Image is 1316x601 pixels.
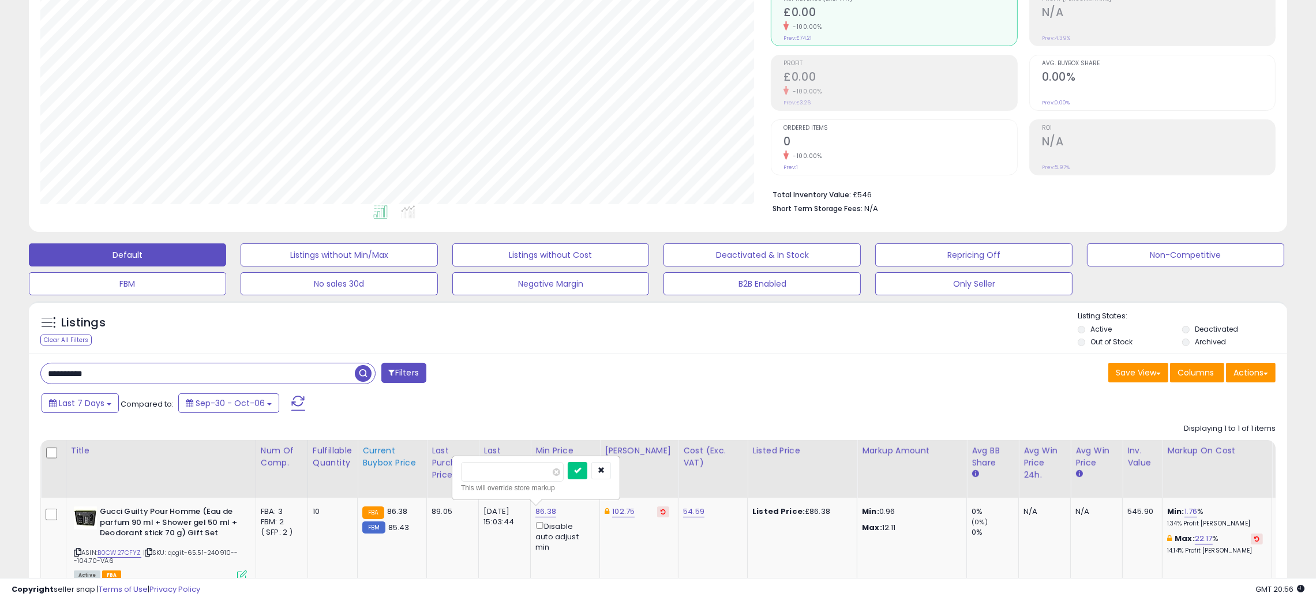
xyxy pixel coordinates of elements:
[432,445,474,481] div: Last Purchase Price
[789,87,822,96] small: -100.00%
[862,445,962,457] div: Markup Amount
[789,22,822,31] small: -100.00%
[74,548,238,565] span: | SKU: qogit-65.51-240910---104.70-VA6
[381,363,426,383] button: Filters
[1170,363,1224,382] button: Columns
[452,243,650,266] button: Listings without Cost
[535,445,595,457] div: Min Price
[1042,99,1070,106] small: Prev: 0.00%
[74,570,100,580] span: All listings currently available for purchase on Amazon
[362,521,385,534] small: FBM
[1090,337,1133,347] label: Out of Stock
[261,445,303,469] div: Num of Comp.
[789,152,822,160] small: -100.00%
[535,506,556,517] a: 86.38
[1195,337,1226,347] label: Archived
[1078,311,1287,322] p: Listing States:
[1184,423,1276,434] div: Displaying 1 to 1 of 1 items
[1042,61,1275,67] span: Avg. Buybox Share
[1075,506,1113,517] div: N/A
[261,506,299,517] div: FBA: 3
[29,272,226,295] button: FBM
[663,272,861,295] button: B2B Enabled
[1167,506,1263,528] div: %
[1127,445,1157,469] div: Inv. value
[683,445,743,469] div: Cost (Exc. VAT)
[61,315,106,331] h5: Listings
[972,469,978,479] small: Avg BB Share.
[452,272,650,295] button: Negative Margin
[783,6,1017,21] h2: £0.00
[71,445,251,457] div: Title
[972,506,1018,517] div: 0%
[783,61,1017,67] span: Profit
[98,548,141,558] a: B0CW27CFYZ
[1163,440,1272,498] th: The percentage added to the cost of goods (COGS) that forms the calculator for Min & Max prices.
[59,397,104,409] span: Last 7 Days
[362,506,384,519] small: FBA
[261,517,299,527] div: FBM: 2
[862,523,958,533] p: 12.11
[783,99,811,106] small: Prev: £3.26
[102,570,122,580] span: FBA
[612,506,635,517] a: 102.75
[683,506,704,517] a: 54.59
[241,243,438,266] button: Listings without Min/Max
[752,506,848,517] div: £86.38
[1226,363,1276,382] button: Actions
[1167,534,1263,555] div: %
[241,272,438,295] button: No sales 30d
[1175,533,1195,544] b: Max:
[261,527,299,538] div: ( SFP: 2 )
[1023,445,1066,481] div: Avg Win Price 24h.
[1178,367,1214,378] span: Columns
[1127,506,1153,517] div: 545.90
[1075,445,1118,469] div: Avg Win Price
[1042,70,1275,86] h2: 0.00%
[663,243,861,266] button: Deactivated & In Stock
[1042,125,1275,132] span: ROI
[1184,506,1198,517] a: 1.76
[862,522,882,533] strong: Max:
[121,399,174,410] span: Compared to:
[1090,324,1112,334] label: Active
[752,445,852,457] div: Listed Price
[74,506,247,579] div: ASIN:
[752,506,805,517] b: Listed Price:
[535,520,591,553] div: Disable auto adjust min
[1023,506,1062,517] div: N/A
[605,445,673,457] div: [PERSON_NAME]
[972,445,1014,469] div: Avg BB Share
[1167,547,1263,555] p: 14.14% Profit [PERSON_NAME]
[74,506,97,529] img: 417IjaYI-GL._SL40_.jpg
[862,506,879,517] strong: Min:
[12,584,200,595] div: seller snap | |
[1195,533,1213,544] a: 22.17
[313,506,348,517] div: 10
[972,527,1018,538] div: 0%
[362,445,422,469] div: Current Buybox Price
[42,393,119,413] button: Last 7 Days
[862,506,958,517] p: 0.96
[1075,469,1082,479] small: Avg Win Price.
[1108,363,1168,382] button: Save View
[40,335,92,345] div: Clear All Filters
[313,445,353,469] div: Fulfillable Quantity
[461,482,611,494] div: This will override store markup
[100,506,240,542] b: Gucci Guilty Pour Homme (Eau de parfum 90 ml + Shower gel 50 ml + Deodorant stick 70 g) Gift Set
[388,522,410,533] span: 85.43
[1042,135,1275,151] h2: N/A
[1042,35,1070,42] small: Prev: 4.39%
[1255,584,1304,595] span: 2025-10-14 20:56 GMT
[875,272,1073,295] button: Only Seller
[783,125,1017,132] span: Ordered Items
[1042,164,1070,171] small: Prev: 5.97%
[99,584,148,595] a: Terms of Use
[783,70,1017,86] h2: £0.00
[29,243,226,266] button: Default
[1042,6,1275,21] h2: N/A
[387,506,408,517] span: 86.38
[149,584,200,595] a: Privacy Policy
[483,506,522,527] div: [DATE] 15:03:44
[875,243,1073,266] button: Repricing Off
